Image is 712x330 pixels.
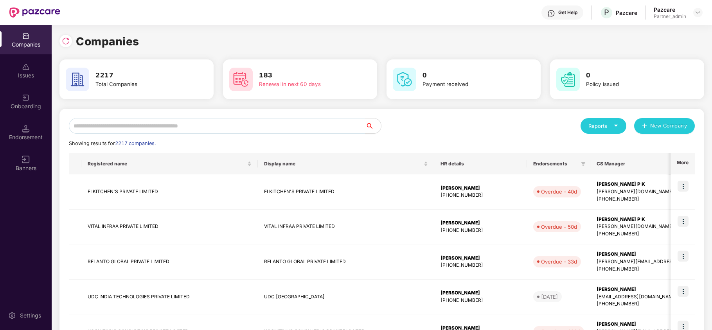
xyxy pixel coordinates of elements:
[423,70,515,81] h3: 0
[22,32,30,40] img: svg+xml;base64,PHN2ZyBpZD0iQ29tcGFuaWVzIiB4bWxucz0iaHR0cDovL3d3dy53My5vcmcvMjAwMC9zdmciIHdpZHRoPS...
[62,37,70,45] img: svg+xml;base64,PHN2ZyBpZD0iUmVsb2FkLTMyeDMyIiB4bWxucz0iaHR0cDovL3d3dy53My5vcmcvMjAwMC9zdmciIHdpZH...
[115,140,156,146] span: 2217 companies.
[88,161,246,167] span: Registered name
[9,7,60,18] img: New Pazcare Logo
[81,174,258,210] td: EI KITCHEN'S PRIVATE LIMITED
[258,280,434,315] td: UDC [GEOGRAPHIC_DATA]
[258,244,434,280] td: RELANTO GLOBAL PRIVATE LIMITED
[678,181,689,192] img: icon
[441,289,521,297] div: [PERSON_NAME]
[441,192,521,199] div: [PHONE_NUMBER]
[258,210,434,245] td: VITAL INFRAA PRIVATE LIMITED
[642,123,647,129] span: plus
[8,312,16,319] img: svg+xml;base64,PHN2ZyBpZD0iU2V0dGluZy0yMHgyMCIgeG1sbnM9Imh0dHA6Ly93d3cudzMub3JnLzIwMDAvc3ZnIiB3aW...
[558,9,577,16] div: Get Help
[541,293,558,301] div: [DATE]
[66,68,89,91] img: svg+xml;base64,PHN2ZyB4bWxucz0iaHR0cDovL3d3dy53My5vcmcvMjAwMC9zdmciIHdpZHRoPSI2MCIgaGVpZ2h0PSI2MC...
[434,153,527,174] th: HR details
[650,122,687,130] span: New Company
[678,251,689,262] img: icon
[441,255,521,262] div: [PERSON_NAME]
[264,161,422,167] span: Display name
[365,118,381,134] button: search
[441,297,521,304] div: [PHONE_NUMBER]
[541,188,577,195] div: Overdue - 40d
[258,174,434,210] td: EI KITCHEN'S PRIVATE LIMITED
[441,185,521,192] div: [PERSON_NAME]
[678,286,689,297] img: icon
[613,123,619,128] span: caret-down
[588,122,619,130] div: Reports
[556,68,580,91] img: svg+xml;base64,PHN2ZyB4bWxucz0iaHR0cDovL3d3dy53My5vcmcvMjAwMC9zdmciIHdpZHRoPSI2MCIgaGVpZ2h0PSI2MC...
[586,80,678,88] div: Policy issued
[81,280,258,315] td: UDC INDIA TECHNOLOGIES PRIVATE LIMITED
[616,9,637,16] div: Pazcare
[586,70,678,81] h3: 0
[678,216,689,227] img: icon
[258,153,434,174] th: Display name
[259,80,351,88] div: Renewal in next 60 days
[81,210,258,245] td: VITAL INFRAA PRIVATE LIMITED
[81,244,258,280] td: RELANTO GLOBAL PRIVATE LIMITED
[365,123,381,129] span: search
[541,258,577,265] div: Overdue - 33d
[441,219,521,227] div: [PERSON_NAME]
[229,68,253,91] img: svg+xml;base64,PHN2ZyB4bWxucz0iaHR0cDovL3d3dy53My5vcmcvMjAwMC9zdmciIHdpZHRoPSI2MCIgaGVpZ2h0PSI2MC...
[22,63,30,71] img: svg+xml;base64,PHN2ZyBpZD0iSXNzdWVzX2Rpc2FibGVkIiB4bWxucz0iaHR0cDovL3d3dy53My5vcmcvMjAwMC9zdmciIH...
[533,161,578,167] span: Endorsements
[654,13,686,20] div: Partner_admin
[18,312,43,319] div: Settings
[22,125,30,133] img: svg+xml;base64,PHN2ZyB3aWR0aD0iMTQuNSIgaGVpZ2h0PSIxNC41IiB2aWV3Qm94PSIwIDAgMTYgMTYiIGZpbGw9Im5vbm...
[634,118,695,134] button: plusNew Company
[671,153,695,174] th: More
[581,161,586,166] span: filter
[95,70,188,81] h3: 2217
[604,8,609,17] span: P
[441,227,521,234] div: [PHONE_NUMBER]
[259,70,351,81] h3: 183
[22,156,30,163] img: svg+xml;base64,PHN2ZyB3aWR0aD0iMTYiIGhlaWdodD0iMTYiIHZpZXdCb3g9IjAgMCAxNiAxNiIgZmlsbD0ibm9uZSIgeG...
[441,262,521,269] div: [PHONE_NUMBER]
[654,6,686,13] div: Pazcare
[547,9,555,17] img: svg+xml;base64,PHN2ZyBpZD0iSGVscC0zMngzMiIgeG1sbnM9Imh0dHA6Ly93d3cudzMub3JnLzIwMDAvc3ZnIiB3aWR0aD...
[579,159,587,169] span: filter
[393,68,416,91] img: svg+xml;base64,PHN2ZyB4bWxucz0iaHR0cDovL3d3dy53My5vcmcvMjAwMC9zdmciIHdpZHRoPSI2MCIgaGVpZ2h0PSI2MC...
[95,80,188,88] div: Total Companies
[423,80,515,88] div: Payment received
[76,33,139,50] h1: Companies
[22,94,30,102] img: svg+xml;base64,PHN2ZyB3aWR0aD0iMjAiIGhlaWdodD0iMjAiIHZpZXdCb3g9IjAgMCAyMCAyMCIgZmlsbD0ibm9uZSIgeG...
[695,9,701,16] img: svg+xml;base64,PHN2ZyBpZD0iRHJvcGRvd24tMzJ4MzIiIHhtbG5zPSJodHRwOi8vd3d3LnczLm9yZy8yMDAwL3N2ZyIgd2...
[541,223,577,231] div: Overdue - 50d
[81,153,258,174] th: Registered name
[69,140,156,146] span: Showing results for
